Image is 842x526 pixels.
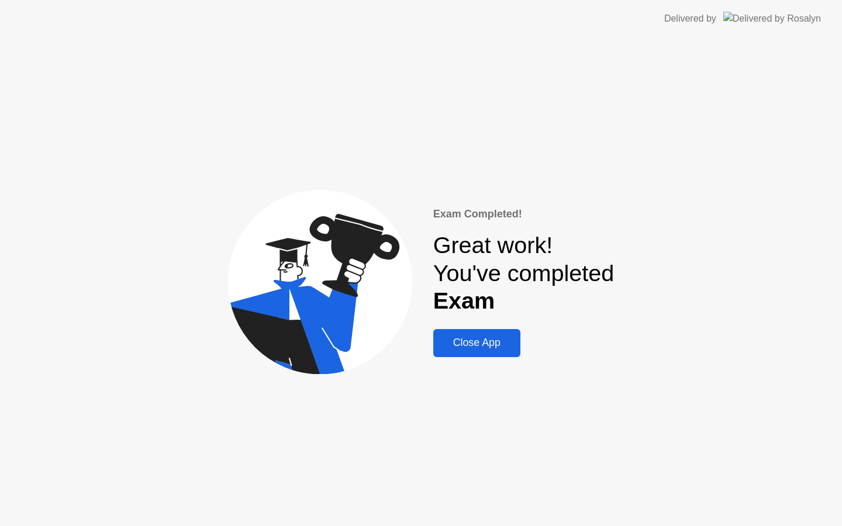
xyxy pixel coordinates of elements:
button: Close App [433,329,520,357]
div: Delivered by [664,12,716,26]
b: Exam [433,288,495,313]
img: Delivered by Rosalyn [723,12,821,25]
div: Great work! You've completed [433,231,615,315]
div: Exam Completed! [433,206,615,222]
div: Close App [437,337,517,349]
